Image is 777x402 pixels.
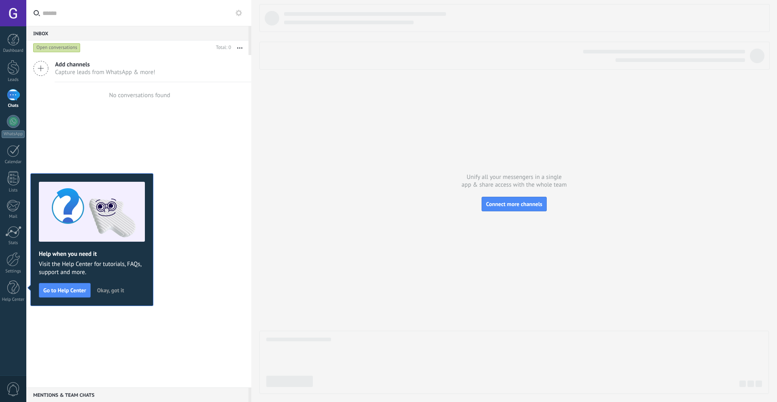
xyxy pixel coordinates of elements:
[2,77,25,83] div: Leads
[482,197,547,211] button: Connect more channels
[2,214,25,219] div: Mail
[2,160,25,165] div: Calendar
[2,269,25,274] div: Settings
[2,188,25,193] div: Lists
[486,200,542,208] span: Connect more channels
[33,43,81,53] div: Open conversations
[39,260,145,277] span: Visit the Help Center for tutorials, FAQs, support and more.
[55,61,155,68] span: Add channels
[39,283,91,298] button: Go to Help Center
[26,26,248,40] div: Inbox
[2,130,25,138] div: WhatsApp
[26,387,248,402] div: Mentions & Team chats
[93,284,128,296] button: Okay, got it
[2,103,25,108] div: Chats
[55,68,155,76] span: Capture leads from WhatsApp & more!
[2,48,25,53] div: Dashboard
[2,240,25,246] div: Stats
[39,250,145,258] h2: Help when you need it
[213,44,231,52] div: Total: 0
[97,287,124,293] span: Okay, got it
[2,297,25,302] div: Help Center
[43,287,86,293] span: Go to Help Center
[109,91,170,99] div: No conversations found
